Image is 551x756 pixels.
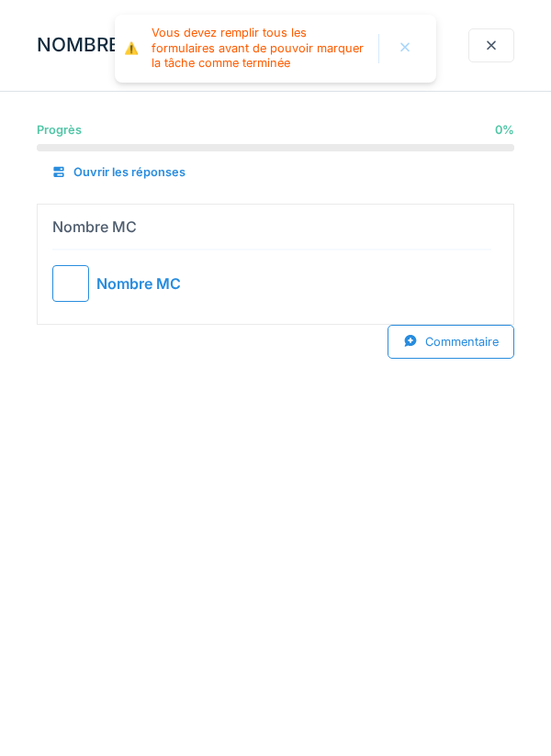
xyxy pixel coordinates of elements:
div: Vous devez remplir tous les formulaires avant de pouvoir marquer la tâche comme terminée [152,26,369,72]
div: Nombre MC [52,216,137,238]
div: Nombre MC [96,272,181,295]
div: Progrès [37,121,82,139]
div: Commentaire [388,325,514,359]
div: 0 % [495,121,514,139]
h3: NOMBRE DE MC [PERSON_NAME] [37,34,354,57]
progress: 0 % [37,144,514,151]
div: Ouvrir les réponses [37,156,200,188]
div: ⚠️ [124,41,142,57]
summary: Nombre MC Nombre MC [45,212,506,317]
